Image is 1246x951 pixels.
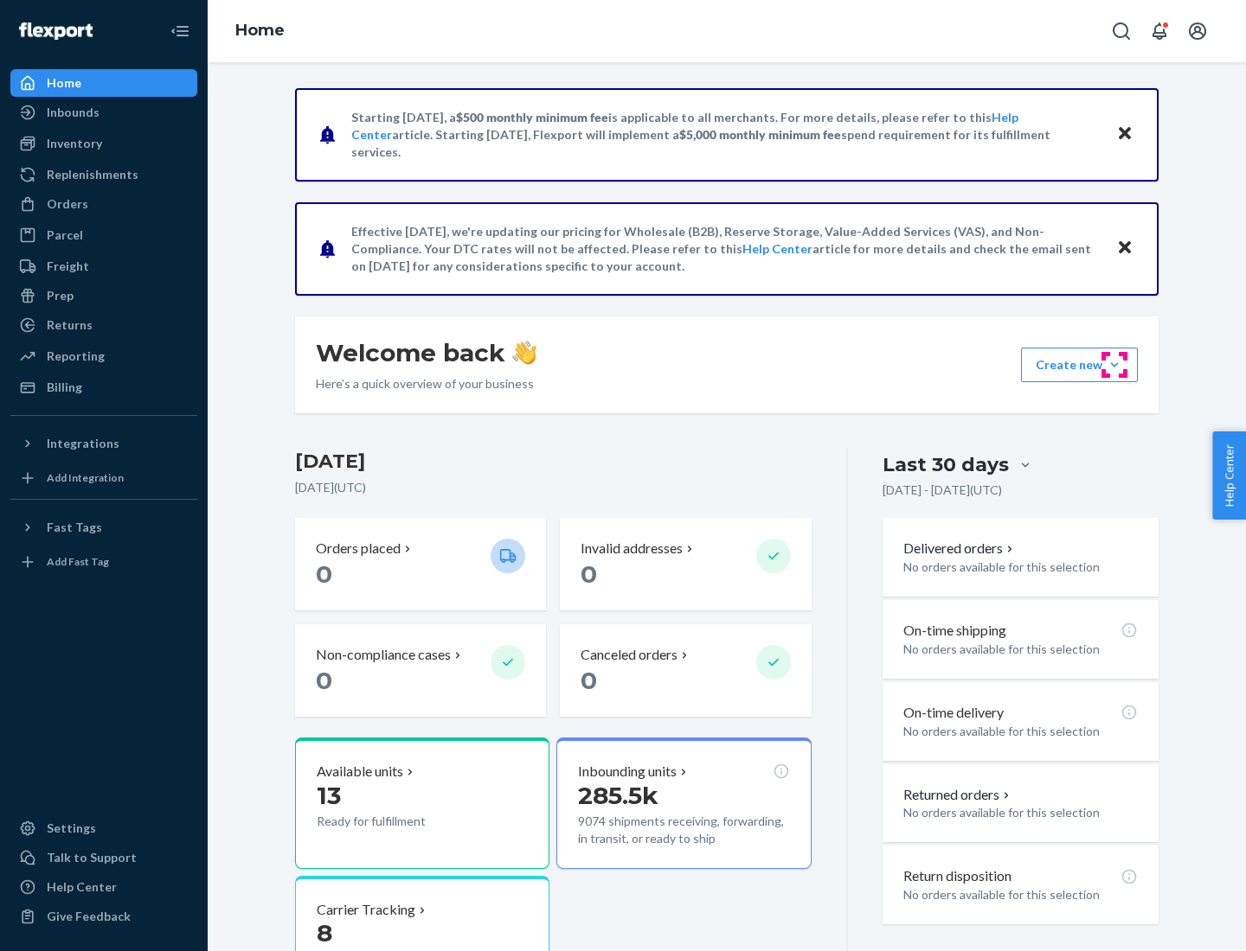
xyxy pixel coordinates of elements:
[578,813,789,847] p: 9074 shipments receiving, forwarding, in transit, or ready to ship
[295,737,549,869] button: Available units13Ready for fulfillment
[1114,236,1136,261] button: Close
[47,258,89,275] div: Freight
[316,666,332,695] span: 0
[10,873,197,901] a: Help Center
[317,813,477,830] p: Ready for fulfillment
[47,166,138,183] div: Replenishments
[1104,14,1139,48] button: Open Search Box
[47,104,100,121] div: Inbounds
[10,130,197,157] a: Inventory
[47,195,88,213] div: Orders
[903,723,1138,740] p: No orders available for this selection
[47,878,117,896] div: Help Center
[10,311,197,339] a: Returns
[295,448,812,475] h3: [DATE]
[903,804,1138,821] p: No orders available for this selection
[47,908,131,925] div: Give Feedback
[47,435,119,452] div: Integrations
[10,373,197,401] a: Billing
[10,514,197,541] button: Fast Tags
[47,470,124,485] div: Add Integration
[903,621,1006,641] p: On-time shipping
[317,762,403,782] p: Available units
[10,342,197,370] a: Reporting
[316,337,536,368] h1: Welcome back
[903,866,1012,886] p: Return disposition
[47,348,105,365] div: Reporting
[10,464,197,492] a: Add Integration
[351,223,1100,275] p: Effective [DATE], we're updating our pricing for Wholesale (B2B), Reserve Storage, Value-Added Se...
[47,519,102,536] div: Fast Tags
[10,814,197,842] a: Settings
[47,316,93,334] div: Returns
[456,110,608,124] span: $500 monthly minimum fee
[903,886,1138,903] p: No orders available for this selection
[1021,348,1138,382] button: Create new
[351,109,1100,161] p: Starting [DATE], a is applicable to all merchants. For more details, please refer to this article...
[163,14,197,48] button: Close Navigation
[1212,431,1246,520] button: Help Center
[295,624,546,717] button: Non-compliance cases 0
[295,518,546,610] button: Orders placed 0
[10,548,197,576] a: Add Fast Tag
[47,74,81,92] div: Home
[883,482,1002,499] p: [DATE] - [DATE] ( UTC )
[742,241,812,256] a: Help Center
[883,451,1009,478] div: Last 30 days
[1142,14,1177,48] button: Open notifications
[1180,14,1215,48] button: Open account menu
[47,554,109,569] div: Add Fast Tag
[10,903,197,930] button: Give Feedback
[316,375,536,393] p: Here’s a quick overview of your business
[10,844,197,871] a: Talk to Support
[316,559,332,589] span: 0
[295,479,812,496] p: [DATE] ( UTC )
[19,22,93,40] img: Flexport logo
[512,341,536,365] img: hand-wave emoji
[903,785,1013,805] button: Returned orders
[903,641,1138,658] p: No orders available for this selection
[235,21,285,40] a: Home
[47,820,96,837] div: Settings
[556,737,811,869] button: Inbounding units285.5k9074 shipments receiving, forwarding, in transit, or ready to ship
[47,227,83,244] div: Parcel
[316,645,451,665] p: Non-compliance cases
[10,69,197,97] a: Home
[47,849,137,866] div: Talk to Support
[560,624,811,717] button: Canceled orders 0
[222,6,299,56] ol: breadcrumbs
[10,282,197,310] a: Prep
[581,539,683,558] p: Invalid addresses
[47,379,82,396] div: Billing
[317,781,341,810] span: 13
[10,430,197,457] button: Integrations
[47,287,74,304] div: Prep
[10,190,197,218] a: Orders
[578,762,677,782] p: Inbounding units
[47,135,102,152] div: Inventory
[316,539,401,558] p: Orders placed
[10,221,197,249] a: Parcel
[581,645,678,665] p: Canceled orders
[10,252,197,280] a: Freight
[578,781,658,810] span: 285.5k
[903,558,1138,576] p: No orders available for this selection
[903,539,1017,558] button: Delivered orders
[560,518,811,610] button: Invalid addresses 0
[10,161,197,188] a: Replenishments
[1114,122,1136,147] button: Close
[581,666,597,695] span: 0
[679,127,841,142] span: $5,000 monthly minimum fee
[317,900,415,920] p: Carrier Tracking
[581,559,597,589] span: 0
[10,99,197,126] a: Inbounds
[903,703,1004,723] p: On-time delivery
[317,918,332,948] span: 8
